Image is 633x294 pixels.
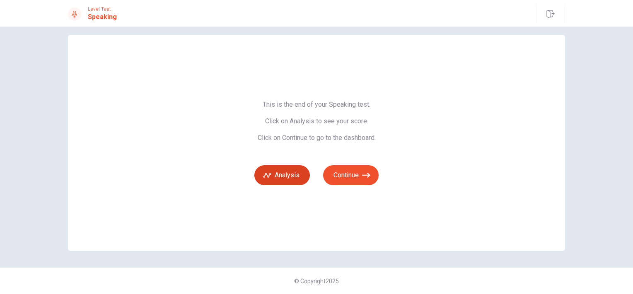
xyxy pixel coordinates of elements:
[254,165,310,185] button: Analysis
[323,165,379,185] button: Continue
[88,6,117,12] span: Level Test
[88,12,117,22] h1: Speaking
[254,100,379,142] span: This is the end of your Speaking test. Click on Analysis to see your score. Click on Continue to ...
[294,278,339,284] span: © Copyright 2025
